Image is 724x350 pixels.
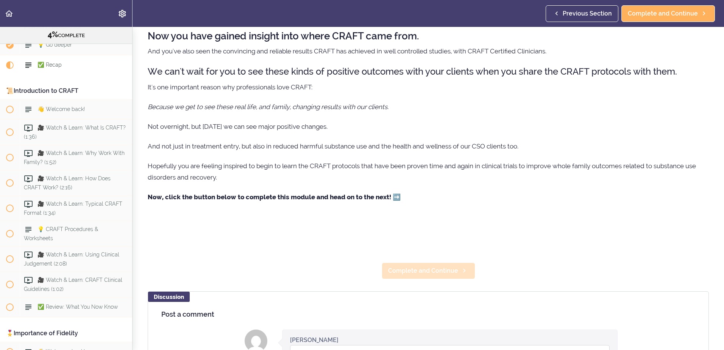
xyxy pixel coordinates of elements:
p: And not just in treatment entry, but also in reduced harmful substance use and the health and wel... [148,141,709,152]
h4: Post a comment [161,311,695,318]
svg: Back to course curriculum [5,9,14,18]
svg: Settings Menu [118,9,127,18]
div: Discussion [148,292,190,302]
p: And you've also seen the convincing and reliable results CRAFT has achieved in well controlled st... [148,45,709,57]
div: [PERSON_NAME] [290,336,339,344]
h3: We can't wait for you to see these kinds of positive outcomes with your clients when you share th... [148,65,709,78]
span: 4% [48,30,58,39]
h2: Now you have gained insight into where CRAFT came from. [148,31,709,42]
span: Previous Section [563,9,612,18]
span: ✅ Review: What You Now Know [37,304,118,310]
div: COMPLETE [9,30,123,40]
span: 🎥 Watch & Learn: What Is CRAFT? (1:36) [24,125,126,139]
a: Complete and Continue [382,262,475,279]
span: 🎥 Watch & Learn: CRAFT Clinical Guidelines (1:02) [24,277,122,292]
span: 🎥 Watch & Learn: Using Clinical Judgement (2:08) [24,252,119,266]
p: Not overnight, but [DATE] we can see major positive changes. [148,121,709,132]
span: 💡 Go deeper [37,42,72,48]
span: ✅ Recap [37,62,62,68]
span: Complete and Continue [628,9,698,18]
span: 💡 CRAFT Procedures & Worksheets [24,226,98,241]
a: Complete and Continue [621,5,715,22]
p: It's one important reason why professionals love CRAFT: [148,81,709,93]
em: Because we get to see these real life, and family, changing results with our clients. [148,103,389,111]
span: 🎥 Watch & Learn: How Does CRAFT Work? (2:16) [24,175,111,190]
p: Hopefully you are feeling inspired to begin to learn the CRAFT protocols that have been proven ti... [148,160,709,183]
span: 🎥 Watch & Learn: Typical CRAFT Format (1:34) [24,201,122,216]
span: 🎥 Watch & Learn: Why Work With Family? (1:52) [24,150,125,165]
span: 👋 Welcome back! [37,106,85,112]
a: Previous Section [546,5,618,22]
strong: Now, click the button below to complete this module and head on to the next! ➡️ [148,193,401,201]
span: Complete and Continue [388,266,458,275]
